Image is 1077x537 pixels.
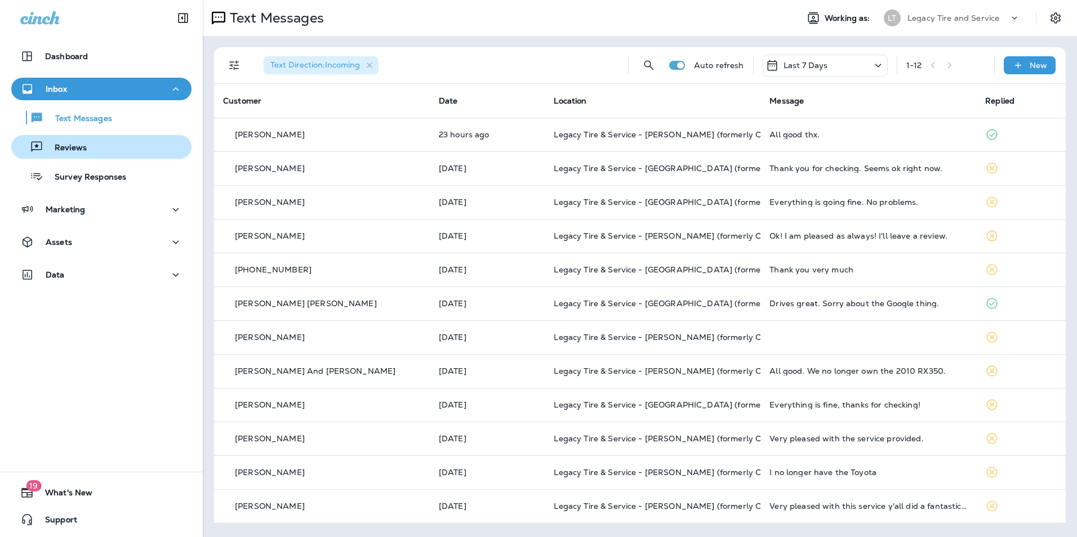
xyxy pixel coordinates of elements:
span: Legacy Tire & Service - [PERSON_NAME] (formerly Chelsea Tire Pros) [554,231,825,241]
button: Support [11,508,192,531]
p: Text Messages [44,114,112,124]
p: [PERSON_NAME] [PERSON_NAME] [235,299,377,308]
button: Survey Responses [11,164,192,188]
p: [PERSON_NAME] [235,468,305,477]
div: Text Direction:Incoming [264,56,379,74]
p: [PERSON_NAME] And [PERSON_NAME] [235,366,395,375]
span: Legacy Tire & Service - [GEOGRAPHIC_DATA] (formerly Chalkville Auto & Tire Service) [554,163,890,173]
p: Sep 22, 2025 10:24 AM [439,130,536,139]
p: [PERSON_NAME] [235,400,305,409]
span: Message [769,96,804,106]
p: [PERSON_NAME] [235,502,305,511]
div: Drives great. Sorry about the Google thing. [769,299,967,308]
button: Collapse Sidebar [167,7,199,29]
p: Survey Responses [43,172,126,183]
span: Legacy Tire & Service - [PERSON_NAME] (formerly Chelsea Tire Pros) [554,433,825,444]
span: Working as: [825,14,873,23]
button: Marketing [11,198,192,221]
div: LT [884,10,901,26]
div: Everything is fine, thanks for checking! [769,400,967,409]
span: Legacy Tire & Service - [GEOGRAPHIC_DATA] (formerly Chalkville Auto & Tire Service) [554,197,890,207]
span: Legacy Tire & Service - [PERSON_NAME] (formerly Chelsea Tire Pros) [554,501,825,511]
p: Sep 21, 2025 11:23 AM [439,164,536,173]
span: Replied [985,96,1014,106]
p: Sep 17, 2025 10:48 AM [439,400,536,409]
span: Location [554,96,586,106]
p: Text Messages [225,10,324,26]
button: Reviews [11,135,192,159]
div: All good thx. [769,130,967,139]
p: [PERSON_NAME] [235,231,305,240]
span: What's New [34,488,92,502]
button: Text Messages [11,106,192,129]
div: Very pleased with the service provided. [769,434,967,443]
p: [PERSON_NAME] [235,164,305,173]
div: 1 - 12 [906,61,922,70]
p: New [1030,61,1047,70]
span: Legacy Tire & Service - [PERSON_NAME] (formerly Chelsea Tire Pros) [554,467,825,477]
span: Support [34,515,77,529]
p: Reviews [43,143,87,154]
p: Sep 20, 2025 08:20 AM [439,231,536,240]
p: Data [46,270,65,279]
p: Inbox [46,84,67,93]
button: Assets [11,231,192,253]
p: Sep 19, 2025 01:47 PM [439,265,536,274]
p: Marketing [46,205,85,214]
span: Legacy Tire & Service - [GEOGRAPHIC_DATA] (formerly Magic City Tire & Service) [554,298,871,308]
span: Legacy Tire & Service - [GEOGRAPHIC_DATA] (formerly Magic City Tire & Service) [554,265,871,275]
p: Dashboard [45,52,88,61]
p: Auto refresh [694,61,744,70]
p: Sep 17, 2025 08:56 AM [439,434,536,443]
div: Everything is going fine. No problems. [769,198,967,207]
p: [PHONE_NUMBER] [235,265,311,274]
button: Settings [1045,8,1066,28]
p: Legacy Tire and Service [907,14,999,23]
p: Sep 17, 2025 03:33 PM [439,333,536,342]
p: Assets [46,238,72,247]
p: Last 7 Days [784,61,828,70]
span: Legacy Tire & Service - [PERSON_NAME] (formerly Chelsea Tire Pros) [554,129,825,140]
span: 19 [26,480,41,491]
button: Data [11,263,192,286]
p: [PERSON_NAME] [235,434,305,443]
span: Text Direction : Incoming [270,60,360,70]
div: I no longer have the Toyota [769,468,967,477]
p: [PERSON_NAME] [235,198,305,207]
span: Legacy Tire & Service - [PERSON_NAME] (formerly Chelsea Tire Pros) [554,366,825,376]
p: [PERSON_NAME] [235,130,305,139]
span: Date [439,96,458,106]
button: Dashboard [11,45,192,68]
button: Inbox [11,78,192,100]
div: Thank you very much [769,265,967,274]
p: Sep 20, 2025 11:51 AM [439,198,536,207]
p: Sep 16, 2025 10:23 AM [439,502,536,511]
button: Filters [223,54,246,77]
p: Sep 17, 2025 11:05 AM [439,366,536,375]
span: Legacy Tire & Service - [GEOGRAPHIC_DATA] (formerly Chalkville Auto & Tire Service) [554,400,890,410]
span: Legacy Tire & Service - [PERSON_NAME] (formerly Chelsea Tire Pros) [554,332,825,342]
p: Sep 16, 2025 10:47 AM [439,468,536,477]
span: Customer [223,96,261,106]
div: Very pleased with this service y'all did a fantastic job 👍🏻 [769,502,967,511]
div: All good. We no longer own the 2010 RX350. [769,366,967,375]
p: Sep 18, 2025 01:50 PM [439,299,536,308]
div: Ok! I am pleased as always! I'll leave a review. [769,231,967,240]
p: [PERSON_NAME] [235,333,305,342]
button: 19What's New [11,481,192,504]
div: Thank you for checking. Seems ok right now. [769,164,967,173]
button: Search Messages [638,54,660,77]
